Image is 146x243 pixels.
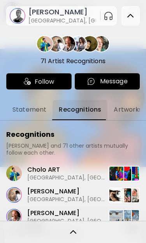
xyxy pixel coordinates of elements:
img: 537 [116,188,132,203]
img: 1014 [124,188,140,203]
p: [GEOGRAPHIC_DATA], [GEOGRAPHIC_DATA] [27,196,107,203]
img: icon [24,78,31,85]
button: pauseOutline IconGradient Icon [104,10,113,22]
p: [PERSON_NAME] [27,209,107,217]
p: Cholo ART [27,165,107,174]
div: 71 Artist Recognitions [40,57,106,65]
img: arrow-up [126,11,135,21]
span: Statement [12,106,46,113]
span: Recognitions [59,106,101,113]
div: Follow [6,73,72,90]
img: 101689 [116,166,132,181]
h6: [GEOGRAPHIC_DATA], [GEOGRAPHIC_DATA] [28,17,95,24]
img: 3945 [109,188,124,203]
p: [PERSON_NAME] and 71 other artists mutually follow each other. [6,142,140,156]
a: Cholo ART[GEOGRAPHIC_DATA], [GEOGRAPHIC_DATA]135649101689108009 [6,165,140,181]
span: Follow [35,77,54,86]
img: chatIcon [87,77,95,86]
p: [GEOGRAPHIC_DATA], [GEOGRAPHIC_DATA] [27,174,107,181]
img: arrowUp [69,227,78,237]
img: 108009 [124,166,140,181]
p: [GEOGRAPHIC_DATA], [GEOGRAPHIC_DATA] [27,217,107,224]
img: 135800 [116,209,132,225]
p: [PERSON_NAME] [27,187,107,196]
p: Recognitions [6,130,55,139]
span: Artworks [114,106,142,113]
a: [PERSON_NAME][GEOGRAPHIC_DATA], [GEOGRAPHIC_DATA]39455371014 [6,187,140,203]
img: 135649 [109,166,124,181]
p: Message [100,77,128,86]
button: chatIconMessage [75,73,140,90]
h6: [PERSON_NAME] [28,7,95,17]
img: 134510 [124,209,140,225]
a: [PERSON_NAME][GEOGRAPHIC_DATA], [GEOGRAPHIC_DATA]134509135800134510 [6,209,140,224]
img: 134509 [109,209,124,225]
